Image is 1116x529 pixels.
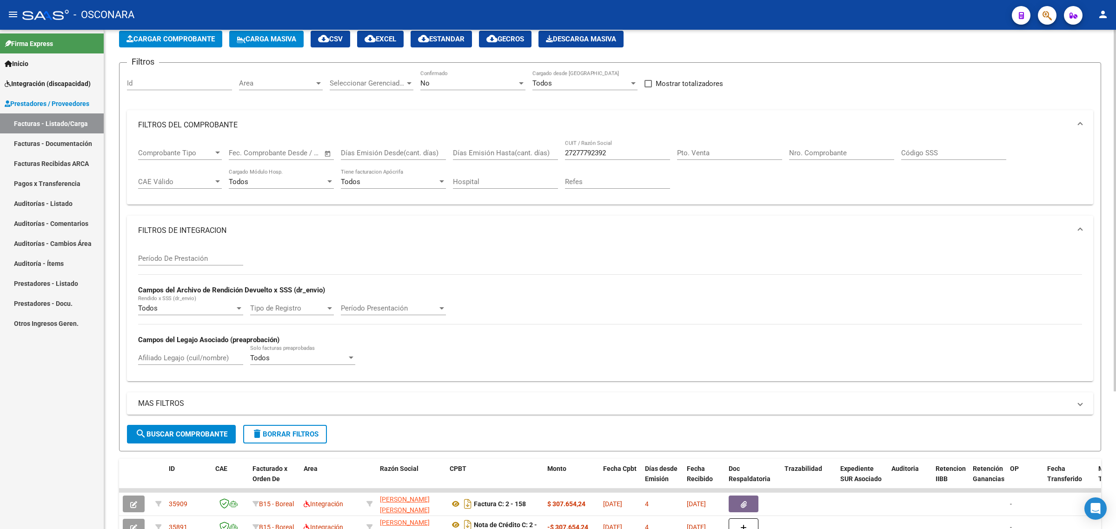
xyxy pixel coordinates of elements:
[479,31,531,47] button: Gecros
[486,35,524,43] span: Gecros
[603,500,622,508] span: [DATE]
[973,465,1004,483] span: Retención Ganancias
[446,459,544,500] datatable-header-cell: CPBT
[5,79,91,89] span: Integración (discapacidad)
[259,500,294,508] span: B15 - Boreal
[126,35,215,43] span: Cargar Comprobante
[138,149,213,157] span: Comprobante Tipo
[229,31,304,47] button: Carga Masiva
[357,31,404,47] button: EXCEL
[215,465,227,472] span: CAE
[544,459,599,500] datatable-header-cell: Monto
[547,500,585,508] strong: $ 307.654,24
[462,496,474,511] i: Descargar documento
[341,304,438,312] span: Período Presentación
[641,459,683,500] datatable-header-cell: Días desde Emisión
[127,110,1093,140] mat-expansion-panel-header: FILTROS DEL COMPROBANTE
[1010,500,1012,508] span: -
[1010,465,1019,472] span: OP
[645,500,649,508] span: 4
[250,304,325,312] span: Tipo de Registro
[127,216,1093,245] mat-expansion-panel-header: FILTROS DE INTEGRACION
[888,459,932,500] datatable-header-cell: Auditoria
[5,99,89,109] span: Prestadores / Proveedores
[837,459,888,500] datatable-header-cell: Expediente SUR Asociado
[250,354,270,362] span: Todos
[969,459,1006,500] datatable-header-cell: Retención Ganancias
[311,31,350,47] button: CSV
[418,35,465,43] span: Estandar
[252,428,263,439] mat-icon: delete
[304,465,318,472] span: Area
[127,55,159,68] h3: Filtros
[7,9,19,20] mat-icon: menu
[1006,459,1043,500] datatable-header-cell: OP
[547,465,566,472] span: Monto
[538,31,624,47] app-download-masive: Descarga masiva de comprobantes (adjuntos)
[1084,497,1107,520] div: Open Intercom Messenger
[840,465,882,483] span: Expediente SUR Asociado
[420,79,430,87] span: No
[1097,9,1109,20] mat-icon: person
[474,500,526,508] strong: Factura C: 2 - 158
[249,459,300,500] datatable-header-cell: Facturado x Orden De
[891,465,919,472] span: Auditoria
[341,178,360,186] span: Todos
[73,5,134,25] span: - OSCONARA
[304,500,343,508] span: Integración
[300,459,363,500] datatable-header-cell: Area
[656,78,723,89] span: Mostrar totalizadores
[538,31,624,47] button: Descarga Masiva
[936,465,966,483] span: Retencion IIBB
[229,149,266,157] input: Fecha inicio
[5,59,28,69] span: Inicio
[687,465,713,483] span: Fecha Recibido
[138,286,325,294] strong: Campos del Archivo de Rendición Devuelto x SSS (dr_envio)
[784,465,822,472] span: Trazabilidad
[683,459,725,500] datatable-header-cell: Fecha Recibido
[252,465,287,483] span: Facturado x Orden De
[135,428,146,439] mat-icon: search
[330,79,405,87] span: Seleccionar Gerenciador
[127,140,1093,205] div: FILTROS DEL COMPROBANTE
[1043,459,1095,500] datatable-header-cell: Fecha Transferido
[239,79,314,87] span: Area
[599,459,641,500] datatable-header-cell: Fecha Cpbt
[1047,465,1082,483] span: Fecha Transferido
[212,459,249,500] datatable-header-cell: CAE
[645,465,678,483] span: Días desde Emisión
[318,33,329,44] mat-icon: cloud_download
[323,148,333,159] button: Open calendar
[169,465,175,472] span: ID
[169,500,187,508] span: 35909
[127,425,236,443] button: Buscar Comprobante
[365,35,396,43] span: EXCEL
[243,425,327,443] button: Borrar Filtros
[252,430,319,438] span: Borrar Filtros
[127,392,1093,415] mat-expansion-panel-header: MAS FILTROS
[365,33,376,44] mat-icon: cloud_download
[450,465,466,472] span: CPBT
[165,459,212,500] datatable-header-cell: ID
[418,33,429,44] mat-icon: cloud_download
[138,336,279,344] strong: Campos del Legajo Asociado (preaprobación)
[119,31,222,47] button: Cargar Comprobante
[138,225,1071,236] mat-panel-title: FILTROS DE INTEGRACION
[411,31,472,47] button: Estandar
[932,459,969,500] datatable-header-cell: Retencion IIBB
[138,120,1071,130] mat-panel-title: FILTROS DEL COMPROBANTE
[781,459,837,500] datatable-header-cell: Trazabilidad
[603,465,637,472] span: Fecha Cpbt
[135,430,227,438] span: Buscar Comprobante
[380,494,442,514] div: 27277792392
[729,465,771,483] span: Doc Respaldatoria
[376,459,446,500] datatable-header-cell: Razón Social
[229,178,248,186] span: Todos
[5,39,53,49] span: Firma Express
[380,496,430,514] span: [PERSON_NAME] [PERSON_NAME]
[546,35,616,43] span: Descarga Masiva
[138,178,213,186] span: CAE Válido
[138,304,158,312] span: Todos
[127,245,1093,381] div: FILTROS DE INTEGRACION
[725,459,781,500] datatable-header-cell: Doc Respaldatoria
